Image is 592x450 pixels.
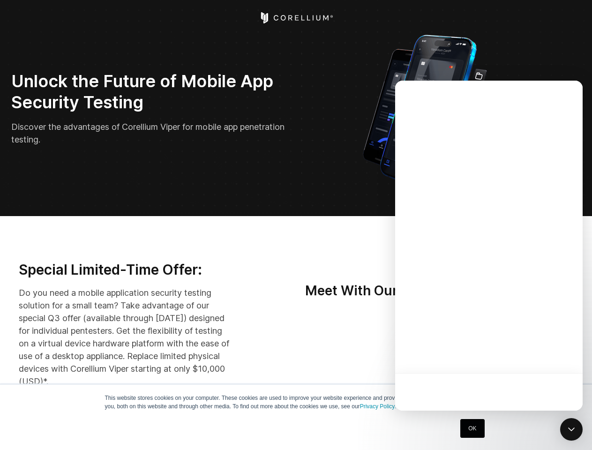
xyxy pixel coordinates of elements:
[305,283,531,299] strong: Meet With Our Team To Get Started
[354,30,495,194] img: Corellium_VIPER_Hero_1_1x
[560,418,583,441] div: Open Intercom Messenger
[105,394,487,411] p: This website stores cookies on your computer. These cookies are used to improve your website expe...
[259,12,333,23] a: Corellium Home
[19,261,232,279] h3: Special Limited-Time Offer:
[360,403,396,410] a: Privacy Policy.
[11,71,290,113] h2: Unlock the Future of Mobile App Security Testing
[11,122,285,144] span: Discover the advantages of Corellium Viper for mobile app penetration testing.
[460,419,484,438] a: OK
